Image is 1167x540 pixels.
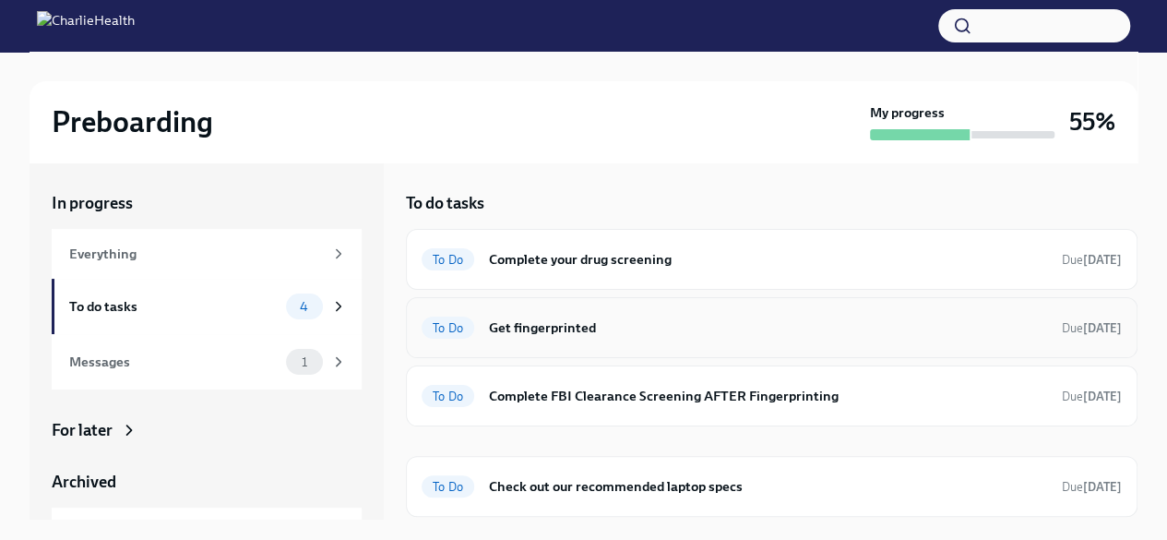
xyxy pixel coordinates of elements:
a: Archived [52,471,362,493]
span: To Do [422,253,474,267]
strong: [DATE] [1083,390,1122,403]
a: Messages1 [52,334,362,390]
a: To do tasks4 [52,279,362,334]
div: To do tasks [69,296,279,317]
span: 1 [291,355,318,369]
h6: Complete FBI Clearance Screening AFTER Fingerprinting [489,386,1047,406]
div: For later [52,419,113,441]
h5: To do tasks [406,192,484,214]
span: August 31st, 2025 09:00 [1062,388,1122,405]
strong: [DATE] [1083,480,1122,494]
span: Due [1062,321,1122,335]
strong: [DATE] [1083,321,1122,335]
span: August 28th, 2025 09:00 [1062,251,1122,269]
h2: Preboarding [52,103,213,140]
span: 4 [289,300,319,314]
span: August 28th, 2025 09:00 [1062,319,1122,337]
h6: Get fingerprinted [489,318,1047,338]
a: To DoGet fingerprintedDue[DATE] [422,313,1122,342]
a: Everything [52,229,362,279]
span: August 28th, 2025 09:00 [1062,478,1122,496]
a: To DoComplete your drug screeningDue[DATE] [422,245,1122,274]
strong: [DATE] [1083,253,1122,267]
span: To Do [422,480,474,494]
span: To Do [422,321,474,335]
img: CharlieHealth [37,11,135,41]
span: Due [1062,480,1122,494]
h6: Complete your drug screening [489,249,1047,270]
span: Due [1062,253,1122,267]
a: To DoComplete FBI Clearance Screening AFTER FingerprintingDue[DATE] [422,381,1122,411]
h6: Check out our recommended laptop specs [489,476,1047,497]
a: For later [52,419,362,441]
a: To DoCheck out our recommended laptop specsDue[DATE] [422,472,1122,501]
div: Everything [69,244,323,264]
div: Messages [69,352,279,372]
a: In progress [52,192,362,214]
strong: My progress [870,103,945,122]
span: To Do [422,390,474,403]
span: Due [1062,390,1122,403]
h3: 55% [1069,105,1115,138]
